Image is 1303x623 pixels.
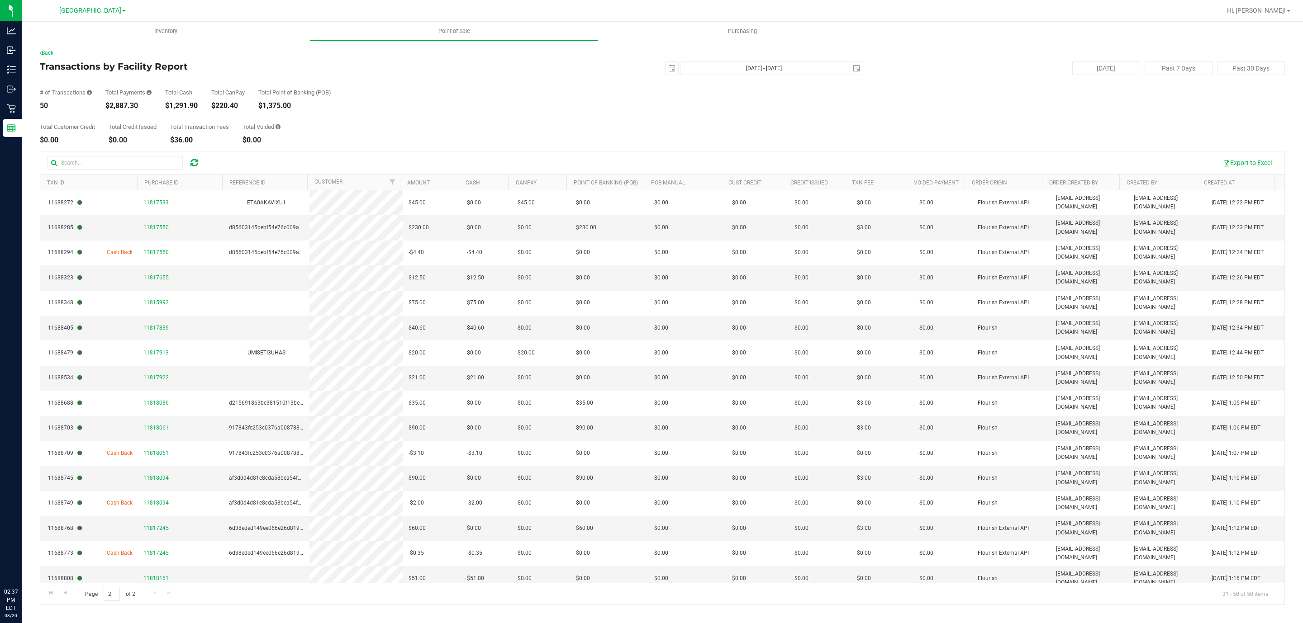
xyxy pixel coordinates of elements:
span: 11688294 [48,248,82,257]
div: Total Payments [105,90,152,95]
span: Flourish [978,449,998,458]
span: $20.00 [409,349,426,357]
a: Credit Issued [790,179,828,186]
span: [EMAIL_ADDRESS][DOMAIN_NAME] [1056,344,1123,361]
span: $60.00 [409,524,426,533]
span: 917843fc253c0376a0087889b0840882 [229,425,328,431]
span: 11688285 [48,223,82,232]
span: [EMAIL_ADDRESS][DOMAIN_NAME] [1056,269,1123,286]
div: $36.00 [170,137,229,144]
span: $0.00 [732,298,746,307]
span: $0.00 [576,274,590,282]
div: # of Transactions [40,90,92,95]
span: 11818094 [143,475,169,481]
inline-svg: Inventory [7,65,16,74]
span: $0.00 [576,248,590,257]
span: $0.00 [576,198,590,207]
span: $45.00 [518,198,535,207]
span: select [666,62,678,75]
div: Total Cash [165,90,198,95]
span: $0.00 [794,349,808,357]
span: 11688405 [48,324,82,332]
span: Flourish [978,499,998,507]
span: $0.00 [732,524,746,533]
div: $220.40 [211,102,245,109]
span: [EMAIL_ADDRESS][DOMAIN_NAME] [1134,194,1201,211]
span: $75.00 [467,298,484,307]
div: Total Credit Issued [109,124,157,130]
span: Point of Sale [426,27,482,35]
span: $0.00 [857,499,871,507]
span: [DATE] 1:07 PM EDT [1212,449,1260,458]
a: Back [40,50,53,56]
span: [EMAIL_ADDRESS][DOMAIN_NAME] [1134,319,1201,336]
span: [DATE] 12:26 PM EDT [1212,274,1264,282]
span: [EMAIL_ADDRESS][DOMAIN_NAME] [1134,219,1201,236]
span: $0.00 [654,424,668,432]
iframe: Resource center unread badge [27,549,38,560]
span: d215691863bc381510f13bee9a1e5865 [229,400,327,406]
span: [DATE] 12:22 PM EDT [1212,198,1264,207]
span: 11817839 [143,325,169,331]
span: Flourish External API [978,298,1029,307]
span: $0.00 [794,274,808,282]
span: $0.00 [794,223,808,232]
div: Total CanPay [211,90,245,95]
a: Point of Sale [310,22,598,41]
span: 11817655 [143,274,169,281]
span: [EMAIL_ADDRESS][DOMAIN_NAME] [1134,519,1201,537]
span: $0.00 [794,474,808,482]
span: Hi, [PERSON_NAME]! [1227,7,1286,14]
span: -$4.40 [409,248,424,257]
span: $0.00 [654,324,668,332]
span: $0.00 [576,449,590,458]
span: -$0.35 [467,549,482,557]
a: TXN ID [47,179,64,186]
a: Amount [407,179,430,186]
input: Search... [47,156,183,170]
span: 11817922 [143,374,169,381]
span: Flourish [978,349,998,357]
span: [EMAIL_ADDRESS][DOMAIN_NAME] [1134,394,1201,411]
span: $0.00 [518,499,532,507]
span: $0.00 [654,274,668,282]
span: [DATE] 12:23 PM EDT [1212,223,1264,232]
span: 917843fc253c0376a0087889b0840882 [229,450,328,456]
span: $0.00 [654,449,668,458]
div: $0.00 [243,137,281,144]
span: [EMAIL_ADDRESS][DOMAIN_NAME] [1056,244,1123,261]
span: $0.00 [467,424,481,432]
span: $0.00 [467,349,481,357]
span: $0.00 [576,349,590,357]
span: $0.00 [518,274,532,282]
a: Order Origin [972,179,1007,186]
span: Flourish External API [978,274,1029,282]
span: [EMAIL_ADDRESS][DOMAIN_NAME] [1134,269,1201,286]
span: $20.00 [518,349,535,357]
span: $0.00 [732,399,746,407]
span: 11688768 [48,524,82,533]
span: 11815992 [143,299,169,306]
span: 11688773 [48,549,82,557]
span: $230.00 [576,223,596,232]
span: $0.00 [919,399,933,407]
h4: Transactions by Facility Report [40,61,455,71]
span: -$3.10 [409,449,424,458]
div: $1,291.90 [165,102,198,109]
span: $90.00 [576,424,593,432]
span: [EMAIL_ADDRESS][DOMAIN_NAME] [1134,469,1201,486]
span: 11688709 [48,449,82,458]
span: Cash Back [107,499,133,507]
a: Cash [466,179,480,186]
a: Order Created By [1049,179,1098,186]
span: $3.00 [857,424,871,432]
button: [DATE] [1072,61,1140,75]
span: $3.00 [857,524,871,533]
span: Purchasing [716,27,769,35]
span: $0.00 [576,373,590,382]
span: Flourish [978,474,998,482]
span: [EMAIL_ADDRESS][DOMAIN_NAME] [1056,519,1123,537]
span: $75.00 [409,298,426,307]
span: [EMAIL_ADDRESS][DOMAIN_NAME] [1056,319,1123,336]
a: Go to the previous page [58,587,71,599]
